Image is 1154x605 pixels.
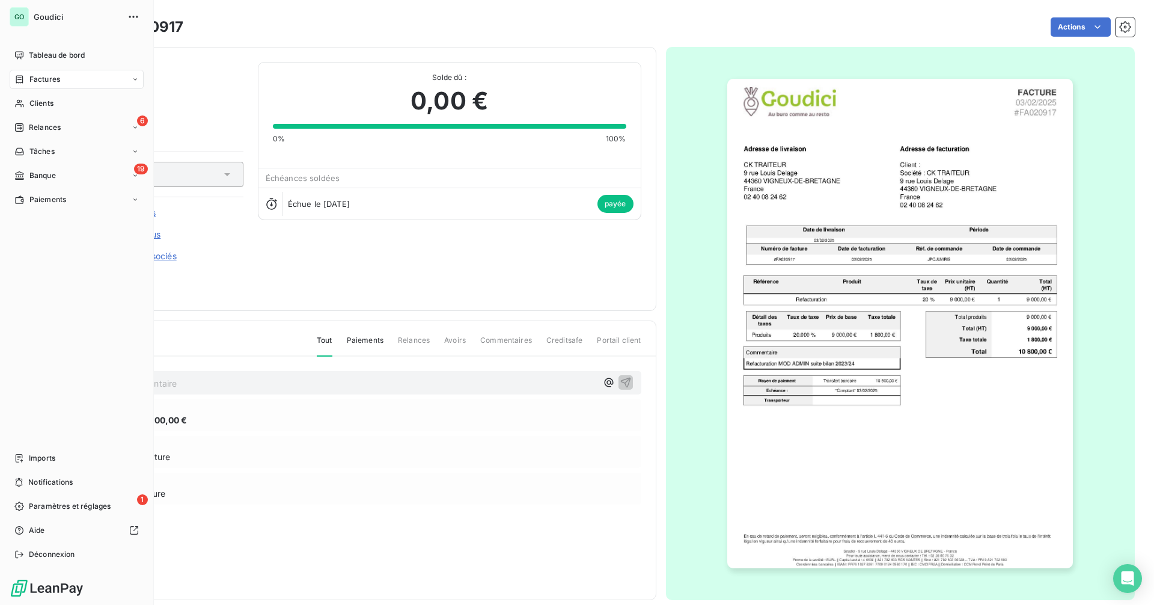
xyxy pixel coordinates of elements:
span: 10 800,00 € [138,414,188,426]
span: Banque [29,170,56,181]
span: Clients [29,98,53,109]
span: Aide [29,525,45,536]
span: Creditsafe [546,335,583,355]
span: 100% [606,134,626,144]
span: Échéances soldées [266,173,340,183]
span: Échue le [DATE] [288,199,350,209]
span: Relances [398,335,430,355]
span: Paramètres et réglages [29,501,111,512]
button: Actions [1051,17,1111,37]
img: invoice_thumbnail [727,79,1073,568]
img: Logo LeanPay [10,579,84,598]
span: Portail client [597,335,641,355]
span: Paiements [29,194,66,205]
span: 0,00 € [411,83,488,119]
span: Imports [29,453,55,464]
span: payée [597,195,633,213]
span: Déconnexion [29,549,75,560]
span: Solde dû : [273,72,626,83]
span: Tableau de bord [29,50,85,61]
a: Aide [10,521,144,540]
span: Tâches [29,146,55,157]
span: Avoirs [444,335,466,355]
span: Tout [317,335,332,357]
span: 0% [273,134,285,144]
span: 1 [137,494,148,505]
span: Relances [29,122,61,133]
div: GO [10,7,29,26]
span: Goudici [34,12,120,22]
span: Commentaires [480,335,532,355]
span: 6 [137,115,148,126]
span: 19 [134,164,148,174]
span: Factures [29,74,60,85]
span: Notifications [28,477,73,488]
div: Open Intercom Messenger [1113,564,1142,593]
span: Paiements [347,335,383,355]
